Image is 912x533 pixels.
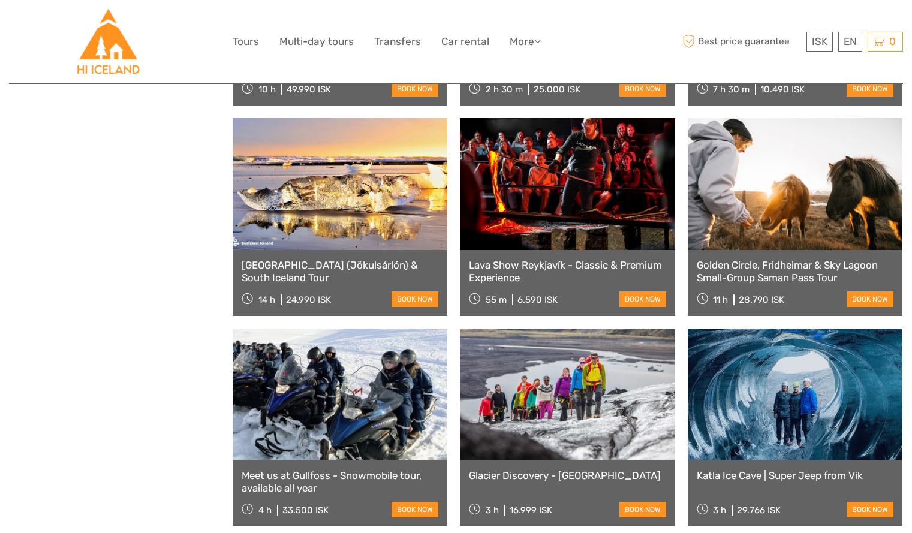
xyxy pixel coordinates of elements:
[242,259,438,284] a: [GEOGRAPHIC_DATA] (Jökulsárlón) & South Iceland Tour
[441,33,489,50] a: Car rental
[392,81,438,97] a: book now
[287,84,331,95] div: 49.990 ISK
[619,291,666,307] a: book now
[510,505,552,516] div: 16.999 ISK
[286,294,331,305] div: 24.990 ISK
[486,294,507,305] span: 55 m
[534,84,580,95] div: 25.000 ISK
[619,81,666,97] a: book now
[760,84,805,95] div: 10.490 ISK
[713,84,750,95] span: 7 h 30 m
[679,32,803,52] span: Best price guarantee
[713,294,728,305] span: 11 h
[847,291,893,307] a: book now
[737,505,781,516] div: 29.766 ISK
[697,469,893,481] a: Katla Ice Cave | Super Jeep from Vik
[258,294,275,305] span: 14 h
[233,33,259,50] a: Tours
[619,502,666,517] a: book now
[713,505,726,516] span: 3 h
[469,259,666,284] a: Lava Show Reykjavík - Classic & Premium Experience
[258,505,272,516] span: 4 h
[279,33,354,50] a: Multi-day tours
[392,291,438,307] a: book now
[847,81,893,97] a: book now
[486,84,523,95] span: 2 h 30 m
[517,294,558,305] div: 6.590 ISK
[739,294,784,305] div: 28.790 ISK
[697,259,893,284] a: Golden Circle, Fridheimar & Sky Lagoon Small-Group Saman Pass Tour
[469,469,666,481] a: Glacier Discovery - [GEOGRAPHIC_DATA]
[812,35,827,47] span: ISK
[847,502,893,517] a: book now
[510,33,541,50] a: More
[282,505,329,516] div: 33.500 ISK
[838,32,862,52] div: EN
[392,502,438,517] a: book now
[374,33,421,50] a: Transfers
[76,9,141,74] img: Hostelling International
[258,84,276,95] span: 10 h
[486,505,499,516] span: 3 h
[242,469,438,494] a: Meet us at Gullfoss - Snowmobile tour, available all year
[887,35,898,47] span: 0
